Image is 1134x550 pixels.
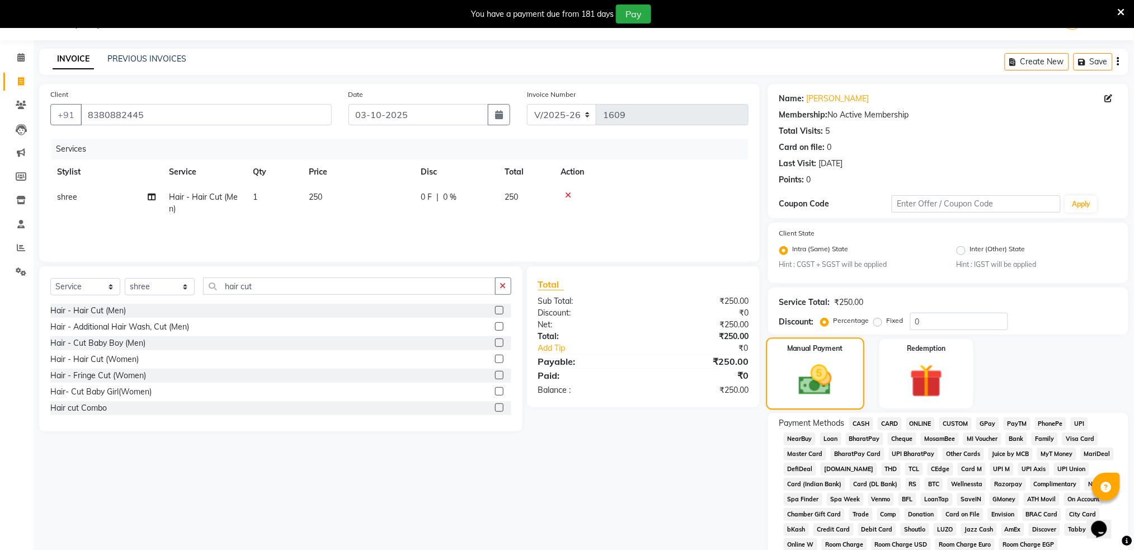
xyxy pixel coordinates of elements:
div: Hair - Additional Hair Wash, Cut (Men) [50,321,189,333]
button: Pay [616,4,651,23]
label: Inter (Other) State [970,244,1025,257]
span: Complimentary [1031,478,1081,491]
span: UPI Union [1054,463,1089,476]
span: Hair - Hair Cut (Men) [169,192,238,214]
span: ONLINE [906,417,935,430]
span: MosamBee [921,433,959,445]
div: Hair - Hair Cut (Women) [50,354,139,365]
div: Coupon Code [779,198,892,210]
div: Discount: [530,307,643,319]
span: BRAC Card [1023,508,1062,521]
span: Wellnessta [948,478,986,491]
div: Paid: [530,369,643,382]
span: Spa Week [827,493,864,506]
div: 5 [826,125,830,137]
label: Fixed [887,316,904,326]
img: _cash.svg [788,361,843,400]
span: CUSTOM [939,417,972,430]
span: UPI M [990,463,1014,476]
div: Net: [530,319,643,331]
span: Comp [877,508,901,521]
span: 250 [309,192,322,202]
span: On Account [1064,493,1103,506]
div: ₹250.00 [643,355,757,368]
th: Price [302,159,414,185]
span: TCL [905,463,923,476]
label: Date [349,90,364,100]
span: shree [57,192,77,202]
button: Create New [1005,53,1069,70]
span: PhonePe [1035,417,1067,430]
div: Total: [530,331,643,342]
span: [DOMAIN_NAME] [821,463,877,476]
span: Nift [1085,478,1103,491]
span: NearBuy [784,433,816,445]
label: Redemption [907,344,945,354]
span: 0 % [443,191,457,203]
span: City Card [1066,508,1100,521]
div: Card on file: [779,142,825,153]
div: ₹250.00 [643,384,757,396]
span: UPI [1071,417,1088,430]
div: 0 [827,142,832,153]
span: Juice by MCB [989,448,1033,460]
div: Hair - Fringe Cut (Women) [50,370,146,382]
img: _gift.svg [900,360,953,402]
div: ₹250.00 [835,297,864,308]
input: Search or Scan [203,278,496,295]
span: MyT Money [1037,448,1076,460]
div: Payable: [530,355,643,368]
span: LoanTap [921,493,953,506]
label: Intra (Same) State [793,244,849,257]
div: ₹0 [643,307,757,319]
span: CASH [849,417,873,430]
span: Shoutlo [901,523,929,536]
span: Trade [849,508,873,521]
label: Client [50,90,68,100]
div: ₹0 [643,369,757,382]
span: Donation [905,508,938,521]
label: Manual Payment [787,344,843,354]
span: Payment Methods [779,417,845,429]
div: Total Visits: [779,125,824,137]
div: Discount: [779,316,814,328]
div: ₹250.00 [643,319,757,331]
span: Envision [988,508,1018,521]
span: Loan [820,433,841,445]
span: AmEx [1001,523,1025,536]
div: No Active Membership [779,109,1117,121]
input: Enter Offer / Coupon Code [892,195,1061,213]
a: INVOICE [53,49,94,69]
span: PayTM [1004,417,1031,430]
div: Service Total: [779,297,830,308]
span: 1 [253,192,257,202]
span: BTC [925,478,943,491]
div: Sub Total: [530,295,643,307]
span: Master Card [784,448,826,460]
span: | [436,191,439,203]
div: Services [51,139,757,159]
small: Hint : CGST + SGST will be applied [779,260,940,270]
a: Add Tip [530,342,662,354]
label: Percentage [834,316,869,326]
span: Spa Finder [784,493,822,506]
span: 0 F [421,191,432,203]
span: GMoney [990,493,1020,506]
span: MI Voucher [963,433,1001,445]
button: Save [1074,53,1113,70]
th: Disc [414,159,498,185]
span: Other Cards [943,448,984,460]
a: [PERSON_NAME] [807,93,869,105]
span: ATH Movil [1024,493,1060,506]
div: Last Visit: [779,158,817,170]
span: 250 [505,192,518,202]
span: Razorpay [991,478,1026,491]
span: UPI BharatPay [889,448,939,460]
div: Hair cut Combo [50,402,107,414]
span: Bank [1006,433,1028,445]
div: You have a payment due from 181 days [471,8,614,20]
span: Family [1032,433,1058,445]
div: 0 [807,174,811,186]
span: Tabby [1065,523,1090,536]
span: CEdge [928,463,953,476]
